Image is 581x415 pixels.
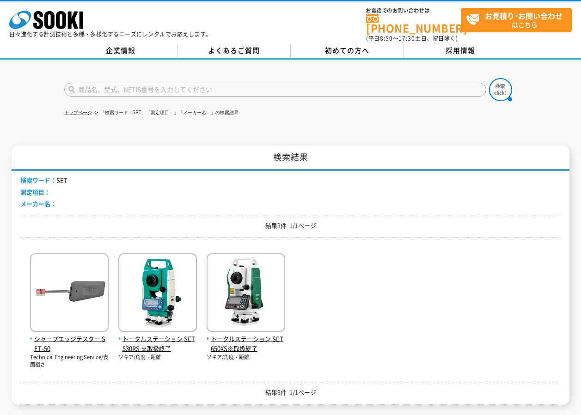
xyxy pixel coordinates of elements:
[466,8,571,31] span: はこちら
[20,176,67,185] li: SET
[9,31,212,37] p: 日々進化する計測技術と多種・多様化するニーズにレンタルでお応えします。
[404,44,517,58] a: 採用情報
[380,34,393,43] span: 8:50
[20,199,56,208] span: メーカー名：
[30,354,109,369] p: Technical Engineering Service/表面粗さ
[207,324,285,353] a: トータルステーション SET650XS※取扱終了
[20,388,561,397] p: 結果3件 1/1ページ
[207,354,285,361] p: ソキア/角度・距離
[118,253,197,334] img: SET530RS ※取扱終了
[20,176,56,184] span: 検索ワード：
[93,108,239,118] li: 「検索ワード：SET」「測定項目：」「メーカー名：」の検索結果
[325,45,369,55] span: 初めての方へ
[12,146,569,171] h1: 検索結果
[366,8,461,13] span: お電話でのお問い合わせは
[291,44,404,58] a: 初めての方へ
[118,354,197,361] p: ソキア/角度・距離
[64,83,486,97] input: 商品名、型式、NETIS番号を入力してください
[366,14,461,33] a: [PHONE_NUMBER]
[207,253,285,334] img: SET650XS※取扱終了
[64,110,92,115] a: トップページ
[489,78,512,101] img: btn_search.png
[461,8,572,32] a: お見積り･お問い合わせはこちら
[20,221,561,231] p: 結果3件 1/1ページ
[366,34,458,43] span: (平日 ～ 土日、祝日除く)
[30,334,109,354] span: シャープエッジテスター SET-50
[207,334,285,354] span: トータルステーション SET650XS※取扱終了
[177,44,291,58] a: よくあるご質問
[118,334,197,354] span: トータルステーション SET530RS ※取扱終了
[118,324,197,353] a: トータルステーション SET530RS ※取扱終了
[398,34,415,43] span: 17:30
[485,10,563,21] strong: お見積り･お問い合わせ
[30,324,109,353] a: シャープエッジテスター SET-50
[20,188,50,196] span: 測定項目：
[64,44,177,58] a: 企業情報
[30,253,109,334] img: SET-50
